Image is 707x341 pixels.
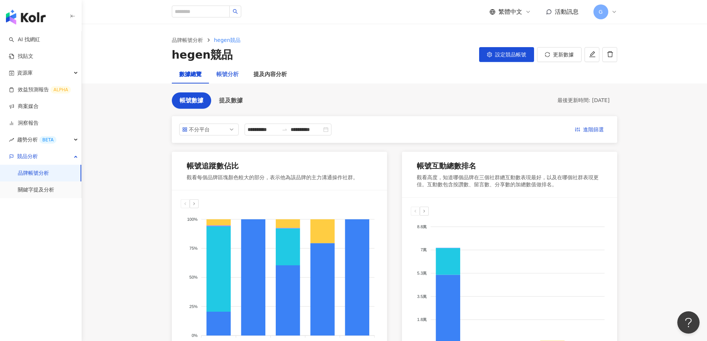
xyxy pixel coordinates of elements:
button: 更新數據 [537,47,582,62]
a: 關鍵字提及分析 [18,186,54,194]
iframe: Help Scout Beacon - Open [677,311,700,334]
span: hegen競品 [214,37,241,43]
a: searchAI 找網紅 [9,36,40,43]
span: delete [607,51,613,58]
tspan: 5.3萬 [417,271,427,275]
span: search [233,9,238,14]
div: 數據總覽 [179,70,202,79]
span: to [282,127,288,132]
button: 帳號數據 [172,92,211,109]
span: 提及數據 [219,97,243,104]
span: edit [589,51,596,58]
span: 設定競品帳號 [495,52,526,58]
span: G [599,8,603,16]
span: 活動訊息 [555,8,579,15]
span: 進階篩選 [583,124,604,136]
div: hegen競品 [172,47,233,63]
a: 洞察報告 [9,119,39,127]
span: 趨勢分析 [17,131,56,148]
tspan: 8.8萬 [417,224,427,229]
div: 帳號分析 [216,70,239,79]
a: 商案媒合 [9,103,39,110]
button: 提及數據 [211,92,251,109]
tspan: 25% [189,304,197,309]
span: setting [487,52,492,57]
div: 觀看高度，知道哪個品牌在三個社群總互動數表現最好，以及在哪個社群表現更佳。互動數包含按讚數、留言數、分享數的加總數值做排名。 [417,174,602,188]
span: 更新數據 [553,52,574,58]
a: 品牌帳號分析 [170,36,204,44]
tspan: 0% [192,333,197,338]
img: logo [6,10,46,24]
div: 觀看每個品牌區塊顏色較大的部分，表示他為該品牌的主力溝通操作社群。 [187,174,358,181]
span: swap-right [282,127,288,132]
tspan: 3.5萬 [417,294,427,299]
button: 設定競品帳號 [479,47,534,62]
span: 繁體中文 [498,8,522,16]
div: 帳號互動總數排名 [417,161,476,171]
tspan: 100% [187,217,197,222]
button: 進階篩選 [569,124,610,135]
span: rise [9,137,14,142]
span: 帳號數據 [180,97,203,104]
div: 提及內容分析 [253,70,287,79]
div: BETA [39,136,56,144]
span: 競品分析 [17,148,38,165]
tspan: 7萬 [420,247,427,252]
div: 不分平台 [189,124,213,135]
tspan: 75% [189,246,197,250]
div: 帳號追蹤數佔比 [187,161,239,171]
a: 效益預測報告ALPHA [9,86,71,94]
span: 資源庫 [17,65,33,81]
tspan: 50% [189,275,197,280]
span: sync [545,52,550,57]
tspan: 1.8萬 [417,317,427,322]
div: 最後更新時間: [DATE] [557,97,610,104]
a: 品牌帳號分析 [18,170,49,177]
a: 找貼文 [9,53,33,60]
